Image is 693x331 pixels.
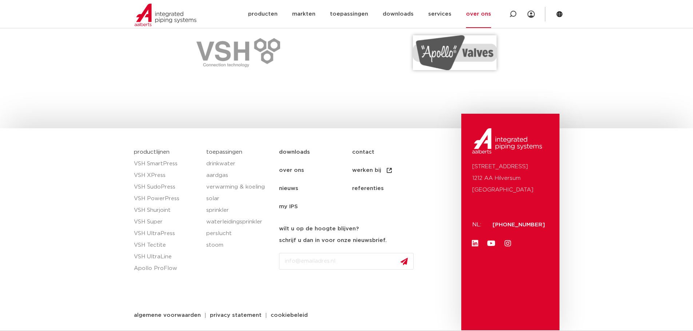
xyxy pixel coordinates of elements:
[134,251,199,263] a: VSH UltraLine
[196,38,280,67] img: VSH-PNG-e1612190599858
[279,238,387,243] strong: schrijf u dan in voor onze nieuwsbrief.
[352,143,425,161] a: contact
[134,193,199,205] a: VSH PowerPress
[206,228,272,239] a: perslucht
[206,193,272,205] a: solar
[210,312,262,318] span: privacy statement
[271,312,308,318] span: cookiebeleid
[134,205,199,216] a: VSH Shurjoint
[279,179,352,198] a: nieuws
[204,312,267,318] a: privacy statement
[265,312,313,318] a: cookiebeleid
[206,216,272,228] a: waterleidingsprinkler
[134,181,199,193] a: VSH SudoPress
[206,158,272,170] a: drinkwater
[134,158,199,170] a: VSH SmartPress
[206,170,272,181] a: aardgas
[279,275,390,304] iframe: reCAPTCHA
[279,253,414,270] input: info@emailadres.nl
[134,216,199,228] a: VSH Super
[134,239,199,251] a: VSH Tectite
[134,228,199,239] a: VSH UltraPress
[472,161,549,196] p: [STREET_ADDRESS] 1212 AA Hilversum [GEOGRAPHIC_DATA]
[128,312,206,318] a: algemene voorwaarden
[206,239,272,251] a: stoom
[472,219,484,231] p: NL:
[279,161,352,179] a: over ons
[206,181,272,193] a: verwarming & koeling
[134,312,201,318] span: algemene voorwaarden
[206,205,272,216] a: sprinkler
[134,149,170,155] a: productlijnen
[134,170,199,181] a: VSH XPress
[279,226,359,231] strong: wilt u op de hoogte blijven?
[352,179,425,198] a: referenties
[352,161,425,179] a: werken bij
[206,149,242,155] a: toepassingen
[134,263,199,274] a: Apollo ProFlow
[279,143,352,161] a: downloads
[279,143,458,216] nav: Menu
[279,198,352,216] a: my IPS
[493,222,545,227] a: [PHONE_NUMBER]
[401,258,408,265] img: send.svg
